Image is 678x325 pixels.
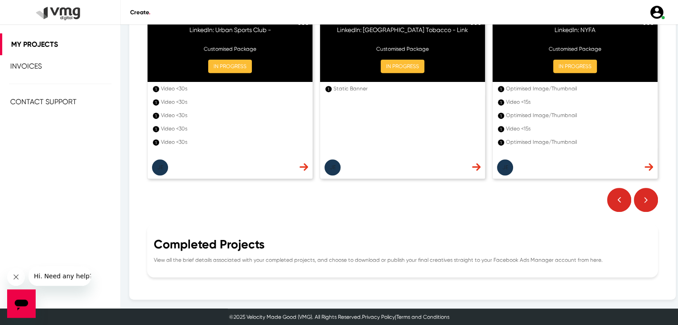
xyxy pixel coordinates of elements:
[153,86,159,92] div: 1
[161,111,304,119] div: Video <30s
[553,60,597,73] button: IN PROGRESS
[325,159,341,175] button: Je
[506,111,649,119] div: Optimised Image/Thumbnail
[329,26,476,40] h6: LinkedIn: [GEOGRAPHIC_DATA] Tobacco - Link
[152,159,168,175] button: Je
[498,126,504,132] div: 1
[153,99,159,106] div: 1
[381,60,424,73] button: IN PROGRESS
[149,9,150,16] span: .
[645,163,653,171] img: dash-nav-arrow.svg
[498,113,504,119] div: 1
[501,45,649,53] p: Customised Package
[472,163,481,171] img: dash-nav-arrow.svg
[506,125,649,133] div: Video <15s
[153,126,159,132] div: 1
[130,9,150,16] span: Create
[333,85,477,93] div: Static Banner
[362,314,395,320] a: Privacy Policy
[498,99,504,106] div: 1
[501,26,649,40] h6: LinkedIn: NYFA
[161,125,304,133] div: Video <30s
[156,45,304,53] p: Customised Package
[498,139,504,146] div: 1
[153,139,159,146] div: 1
[154,237,651,252] div: Completed Projects
[7,289,36,318] iframe: Button to launch messaging window
[161,138,304,146] div: Video <30s
[154,252,651,264] p: View all the brief details associated with your completed projects, and choose to download or pub...
[29,266,91,286] iframe: Message from company
[506,98,649,106] div: Video <15s
[10,97,77,106] span: Contact Support
[208,60,252,73] button: IN PROGRESS
[644,4,669,20] a: user
[153,113,159,119] div: 1
[396,314,449,320] a: Terms and Conditions
[300,163,308,171] img: dash-nav-arrow.svg
[649,4,665,20] img: user
[10,62,42,70] span: Invoices
[329,45,476,53] p: Customised Package
[161,85,304,93] div: Video <30s
[506,85,649,93] div: Optimised Image/Thumbnail
[5,6,64,13] span: Hi. Need any help?
[11,40,58,49] span: My Projects
[156,26,304,40] h6: LinkedIn: Urban Sports Club -
[506,138,649,146] div: Optimised Image/Thumbnail
[7,268,25,286] iframe: Close message
[607,188,631,212] img: Dash-arrow-red-left.svg
[497,159,513,175] button: Je
[498,86,504,92] div: 1
[325,86,332,92] div: 1
[631,188,658,212] img: Dash-arrow-red-right.svg
[161,98,304,106] div: Video <30s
